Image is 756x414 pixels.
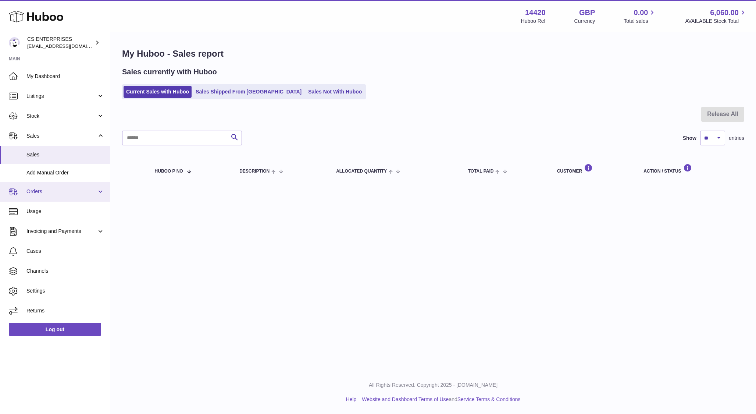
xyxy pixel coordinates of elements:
div: CS ENTERPRISES [27,36,93,50]
span: Huboo P no [155,169,183,174]
span: Sales [26,151,104,158]
span: Channels [26,268,104,275]
a: Sales Shipped From [GEOGRAPHIC_DATA] [193,86,304,98]
span: Cases [26,248,104,255]
span: ALLOCATED Quantity [336,169,387,174]
a: Sales Not With Huboo [306,86,364,98]
span: Usage [26,208,104,215]
a: Help [346,396,357,402]
div: Huboo Ref [521,18,546,25]
img: csenterprisesholding@gmail.com [9,37,20,48]
a: 6,060.00 AVAILABLE Stock Total [685,8,747,25]
a: Service Terms & Conditions [457,396,521,402]
span: Returns [26,307,104,314]
h2: Sales currently with Huboo [122,67,217,77]
span: Stock [26,113,97,120]
span: 6,060.00 [710,8,739,18]
a: 0.00 Total sales [624,8,656,25]
span: Total sales [624,18,656,25]
span: My Dashboard [26,73,104,80]
span: Sales [26,132,97,139]
p: All Rights Reserved. Copyright 2025 - [DOMAIN_NAME] [116,382,750,389]
span: [EMAIL_ADDRESS][DOMAIN_NAME] [27,43,108,49]
div: Currency [574,18,595,25]
span: 0.00 [634,8,648,18]
li: and [359,396,520,403]
span: Description [239,169,270,174]
a: Current Sales with Huboo [124,86,192,98]
span: Total paid [468,169,494,174]
span: AVAILABLE Stock Total [685,18,747,25]
a: Log out [9,323,101,336]
div: Action / Status [643,164,737,174]
strong: GBP [579,8,595,18]
span: Add Manual Order [26,169,104,176]
span: Settings [26,287,104,294]
label: Show [683,135,696,142]
span: Orders [26,188,97,195]
span: Invoicing and Payments [26,228,97,235]
h1: My Huboo - Sales report [122,48,744,60]
span: entries [729,135,744,142]
strong: 14420 [525,8,546,18]
span: Listings [26,93,97,100]
a: Website and Dashboard Terms of Use [362,396,449,402]
div: Customer [557,164,629,174]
